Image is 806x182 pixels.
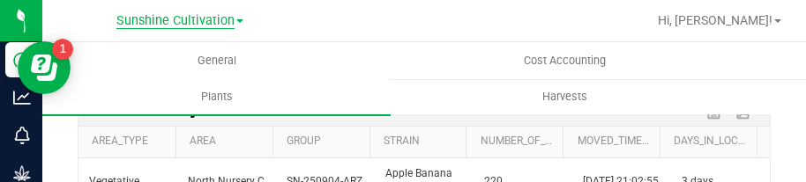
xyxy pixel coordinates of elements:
[52,39,73,60] iframe: Resource center unread badge
[287,135,362,149] a: Group
[13,89,31,106] inline-svg: Analytics
[391,78,739,115] a: Harvests
[116,13,235,29] span: Sunshine Cultivation
[658,13,772,27] span: Hi, [PERSON_NAME]!
[18,41,71,94] iframe: Resource center
[578,135,653,149] a: Moved_Timestamp
[174,53,260,69] span: General
[92,135,168,149] a: Area_Type
[674,135,750,149] a: Days_in_Location
[42,42,391,79] a: General
[13,127,31,144] inline-svg: Monitoring
[500,53,630,69] span: Cost Accounting
[13,164,31,182] inline-svg: Grow
[177,89,257,105] span: Plants
[519,89,611,105] span: Harvests
[13,51,31,69] inline-svg: Dashboard
[481,135,556,149] a: Number_of_Plants
[42,78,391,115] a: Plants
[384,135,459,149] a: Strain
[190,135,265,149] a: Area
[391,42,739,79] a: Cost Accounting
